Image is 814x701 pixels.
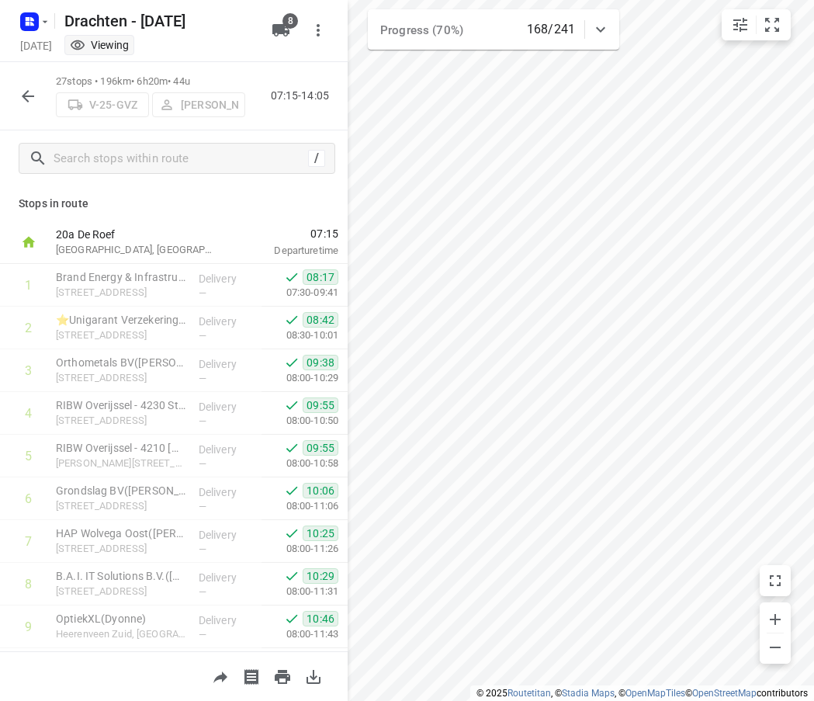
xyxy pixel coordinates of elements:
[298,668,329,683] span: Download route
[56,626,186,642] p: Heerenveen Zuid, Heerenveen
[284,440,300,456] svg: Done
[262,370,338,386] p: 08:00-10:29
[199,570,256,585] p: Delivery
[199,330,206,342] span: —
[303,355,338,370] span: 09:38
[262,285,338,300] p: 07:30-09:41
[205,668,236,683] span: Share route
[368,9,619,50] div: Progress (70%)168/241
[236,243,338,259] p: Departure time
[303,312,338,328] span: 08:42
[284,355,300,370] svg: Done
[199,543,206,555] span: —
[25,363,32,378] div: 3
[303,397,338,413] span: 09:55
[284,483,300,498] svg: Done
[56,541,186,557] p: Hoofdstraat Oost 59, Wolvega
[25,321,32,335] div: 2
[282,13,298,29] span: 8
[199,458,206,470] span: —
[380,23,463,37] span: Progress (70%)
[267,668,298,683] span: Print route
[262,541,338,557] p: 08:00-11:26
[199,287,206,299] span: —
[199,356,256,372] p: Delivery
[236,226,338,241] span: 07:15
[284,526,300,541] svg: Done
[722,9,791,40] div: small contained button group
[236,668,267,683] span: Print shipping labels
[284,611,300,626] svg: Done
[199,629,206,640] span: —
[56,526,186,541] p: HAP Wolvega Oost(JJ Heeg)
[476,688,808,699] li: © 2025 , © , © © contributors
[25,449,32,463] div: 5
[25,278,32,293] div: 1
[262,413,338,429] p: 08:00-10:50
[199,484,256,500] p: Delivery
[284,397,300,413] svg: Done
[199,501,206,512] span: —
[56,440,186,456] p: RIBW Overijssel - 4210 Steenwijk Begeleid Wonen en Ambulant(Servicepunt)
[757,9,788,40] button: Fit zoom
[199,442,256,457] p: Delivery
[725,9,756,40] button: Map settings
[70,37,129,53] div: You are currently in view mode. To make any changes, go to edit project.
[303,269,338,285] span: 08:17
[54,147,308,171] input: Search stops within route
[271,88,335,104] p: 07:15-14:05
[265,15,296,46] button: 8
[303,568,338,584] span: 10:29
[262,626,338,642] p: 08:00-11:43
[262,498,338,514] p: 08:00-11:06
[199,415,206,427] span: —
[56,584,186,599] p: [STREET_ADDRESS]
[303,483,338,498] span: 10:06
[56,355,186,370] p: Orthometals BV([PERSON_NAME])
[56,413,186,429] p: [STREET_ADDRESS]
[303,440,338,456] span: 09:55
[284,568,300,584] svg: Done
[56,370,186,386] p: [STREET_ADDRESS]
[25,619,32,634] div: 9
[199,527,256,543] p: Delivery
[19,196,329,212] p: Stops in route
[625,688,685,699] a: OpenMapTiles
[56,568,186,584] p: B.A.I. IT Solutions B.V.(Sven Van Rooijen)
[199,613,256,628] p: Delivery
[199,314,256,329] p: Delivery
[56,483,186,498] p: Grondslag BV(Marit Witteveen)
[562,688,615,699] a: Stadia Maps
[56,75,245,89] p: 27 stops • 196km • 6h20m • 44u
[56,328,186,343] p: Schutstraat 120, Hoogeveen
[56,227,217,242] p: 20a De Roef
[25,577,32,592] div: 8
[56,611,186,626] p: OptiekXL(Dyonne)
[692,688,757,699] a: OpenStreetMap
[527,20,575,39] p: 168/241
[56,456,186,471] p: Paul Krugerstraat 34, Steenwijk
[25,406,32,421] div: 4
[199,399,256,415] p: Delivery
[262,584,338,599] p: 08:00-11:31
[199,373,206,384] span: —
[262,456,338,471] p: 08:00-10:58
[56,285,186,300] p: Industrieweg 35A, Hoogeveen
[56,397,186,413] p: RIBW Overijssel - 4230 Steenwijk Parade(Servicepunt)
[303,611,338,626] span: 10:46
[199,271,256,286] p: Delivery
[56,242,217,258] p: [GEOGRAPHIC_DATA], [GEOGRAPHIC_DATA]
[56,269,186,285] p: Brand Energy & Infrastructure Services - Hoogeveen(Annemarie Flegg)
[262,328,338,343] p: 08:30-10:01
[56,312,186,328] p: ⭐Unigarant Verzekeringen - Hoogeveen(Lotte ten Berge)
[507,688,551,699] a: Routetitan
[284,269,300,285] svg: Done
[199,586,206,598] span: —
[284,312,300,328] svg: Done
[303,526,338,541] span: 10:25
[308,150,325,167] div: /
[56,498,186,514] p: [STREET_ADDRESS]
[25,534,32,549] div: 7
[25,491,32,506] div: 6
